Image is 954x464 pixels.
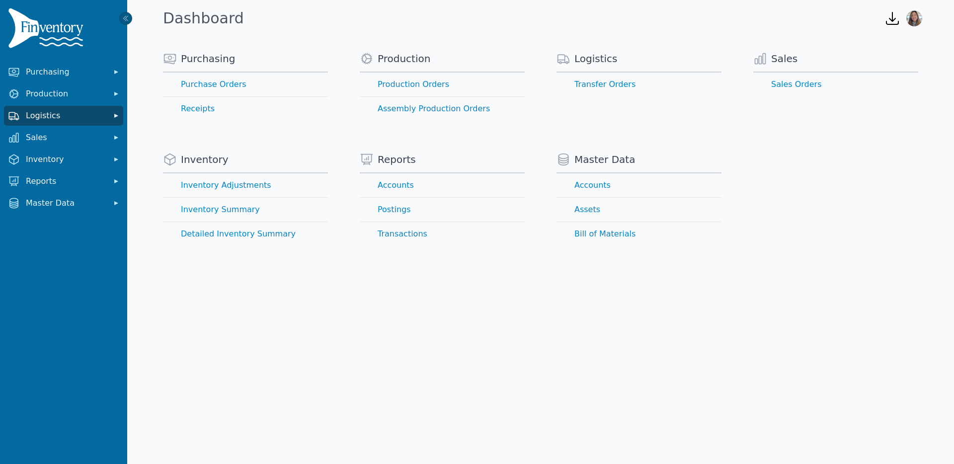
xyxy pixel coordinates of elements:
a: Assembly Production Orders [360,97,525,121]
button: Master Data [4,193,123,213]
a: Receipts [163,97,328,121]
a: Bill of Materials [556,222,721,246]
span: Logistics [26,110,105,122]
span: Sales [26,132,105,144]
span: Sales [771,52,797,66]
span: Master Data [26,197,105,209]
a: Production Orders [360,73,525,96]
img: Bernice Wang [906,10,922,26]
a: Inventory Summary [163,198,328,222]
span: Reports [378,153,416,166]
button: Logistics [4,106,123,126]
span: Inventory [26,154,105,165]
a: Assets [556,198,721,222]
h1: Dashboard [163,9,244,27]
span: Purchasing [181,52,235,66]
a: Postings [360,198,525,222]
button: Inventory [4,150,123,169]
span: Inventory [181,153,229,166]
button: Production [4,84,123,104]
span: Purchasing [26,66,105,78]
a: Accounts [556,173,721,197]
a: Detailed Inventory Summary [163,222,328,246]
span: Master Data [574,153,635,166]
a: Accounts [360,173,525,197]
span: Production [378,52,430,66]
span: Reports [26,175,105,187]
button: Sales [4,128,123,148]
a: Transfer Orders [556,73,721,96]
button: Purchasing [4,62,123,82]
img: Finventory [8,8,87,52]
button: Reports [4,171,123,191]
a: Purchase Orders [163,73,328,96]
span: Logistics [574,52,618,66]
a: Transactions [360,222,525,246]
a: Sales Orders [753,73,918,96]
span: Production [26,88,105,100]
a: Inventory Adjustments [163,173,328,197]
